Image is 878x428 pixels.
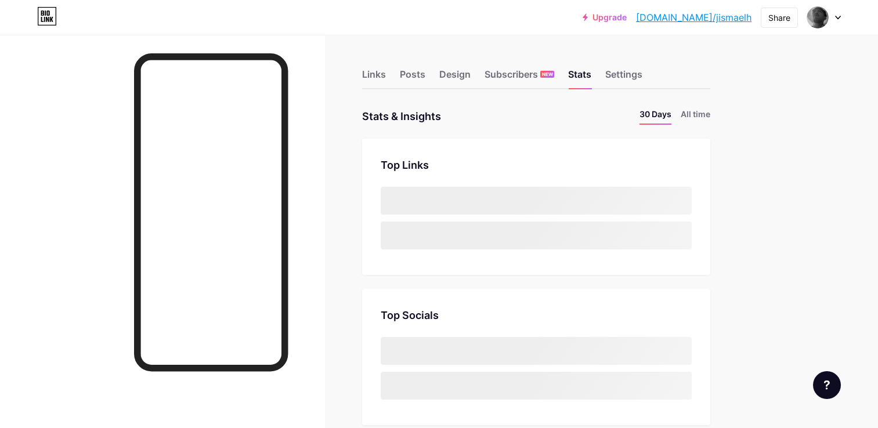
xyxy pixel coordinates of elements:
[542,71,553,78] span: NEW
[485,67,554,88] div: Subscribers
[583,13,627,22] a: Upgrade
[400,67,425,88] div: Posts
[439,67,471,88] div: Design
[681,108,710,125] li: All time
[381,307,692,323] div: Top Socials
[568,67,591,88] div: Stats
[807,6,829,28] img: Ismael Hernández José Alberto
[636,10,751,24] a: [DOMAIN_NAME]/jismaelh
[381,157,692,173] div: Top Links
[362,108,441,125] div: Stats & Insights
[605,67,642,88] div: Settings
[768,12,790,24] div: Share
[639,108,671,125] li: 30 Days
[362,67,386,88] div: Links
